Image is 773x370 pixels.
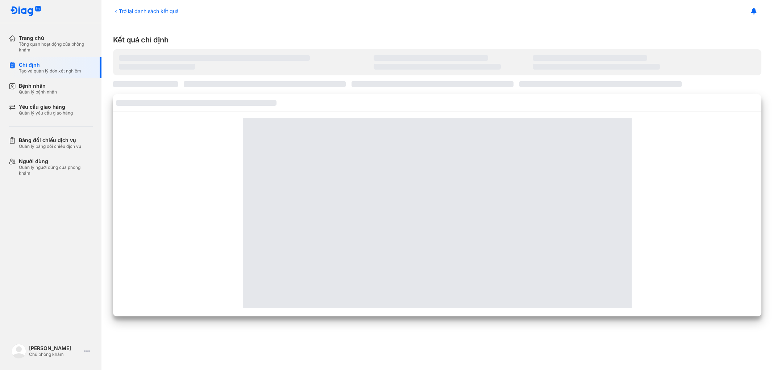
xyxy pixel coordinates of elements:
div: Người dùng [19,158,93,165]
div: Yêu cầu giao hàng [19,104,73,110]
div: Kết quả chỉ định [113,35,761,45]
div: Tạo và quản lý đơn xét nghiệm [19,68,81,74]
img: logo [10,6,41,17]
div: Tổng quan hoạt động của phòng khám [19,41,93,53]
div: Chủ phòng khám [29,352,81,357]
div: [PERSON_NAME] [29,345,81,352]
div: Bệnh nhân [19,83,57,89]
div: Bảng đối chiếu dịch vụ [19,137,81,144]
img: logo [12,344,26,358]
div: Trang chủ [19,35,93,41]
div: Quản lý người dùng của phòng khám [19,165,93,176]
div: Chỉ định [19,62,81,68]
div: Quản lý bảng đối chiếu dịch vụ [19,144,81,149]
div: Trở lại danh sách kết quả [113,7,179,15]
div: Quản lý bệnh nhân [19,89,57,95]
div: Quản lý yêu cầu giao hàng [19,110,73,116]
